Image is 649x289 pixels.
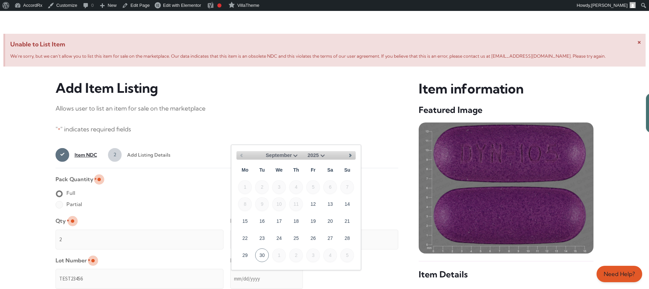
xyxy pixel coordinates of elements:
[323,180,337,194] span: 6
[266,151,299,160] select: Select month
[163,3,201,8] span: Edit with Elementor
[289,214,303,228] a: 18
[56,255,90,266] label: Lot Number
[56,174,97,185] legend: Pack Quantity
[272,248,286,262] span: 1
[419,269,593,280] h5: Item Details
[230,255,275,266] label: Expiration Date
[10,39,640,50] span: Unable to List Item
[217,3,221,8] div: Focus keyphrase not set
[56,148,97,162] a: 1Item NDC
[289,163,303,177] span: Thursday
[340,231,354,245] a: 28
[56,80,399,96] h3: Add Item Listing
[419,104,593,116] h5: Featured Image
[272,197,286,211] span: 10
[255,180,269,194] span: 2
[230,269,303,289] input: mm/dd/yyyy
[323,248,337,262] span: 4
[345,150,356,161] a: Next
[340,180,354,194] span: 7
[230,215,265,227] label: Listing Price
[306,163,320,177] span: Friday
[236,150,247,161] a: Previous
[289,180,303,194] span: 4
[289,231,303,245] a: 25
[306,231,320,245] a: 26
[56,199,82,210] label: Partial
[340,197,354,211] a: 14
[323,163,337,177] span: Saturday
[340,163,354,177] span: Sunday
[306,214,320,228] a: 19
[272,180,286,194] span: 3
[108,148,122,162] span: 2
[238,197,252,211] span: 8
[56,103,399,114] p: Allows user to list an item for sale on the marketplace
[56,124,399,135] p: " " indicates required fields
[272,231,286,245] a: 24
[56,215,69,227] label: Qty
[255,214,269,228] a: 16
[238,163,252,177] span: Monday
[597,266,642,282] a: Need Help?
[591,3,628,8] span: [PERSON_NAME]
[238,180,252,194] span: 1
[323,197,337,211] a: 13
[122,148,170,162] span: Add Listing Details
[272,214,286,228] a: 17
[238,231,252,245] a: 22
[289,248,303,262] span: 2
[637,37,641,46] span: ×
[56,188,75,199] label: Full
[306,197,320,211] a: 12
[69,148,97,162] span: Item NDC
[306,248,320,262] span: 3
[323,231,337,245] a: 27
[340,214,354,228] a: 21
[255,163,269,177] span: Tuesday
[308,151,327,160] select: Select year
[323,214,337,228] a: 20
[255,231,269,245] a: 23
[255,248,269,262] a: 30
[10,53,606,59] span: We’re sorry, but we can’t allow you to list this item for sale on the marketplace. Our data indic...
[340,248,354,262] span: 5
[238,214,252,228] a: 15
[289,197,303,211] span: 11
[419,80,593,98] h3: Item information
[238,248,252,262] a: 29
[272,163,286,177] span: Wednesday
[255,197,269,211] span: 9
[56,148,69,162] span: 1
[306,180,320,194] span: 5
